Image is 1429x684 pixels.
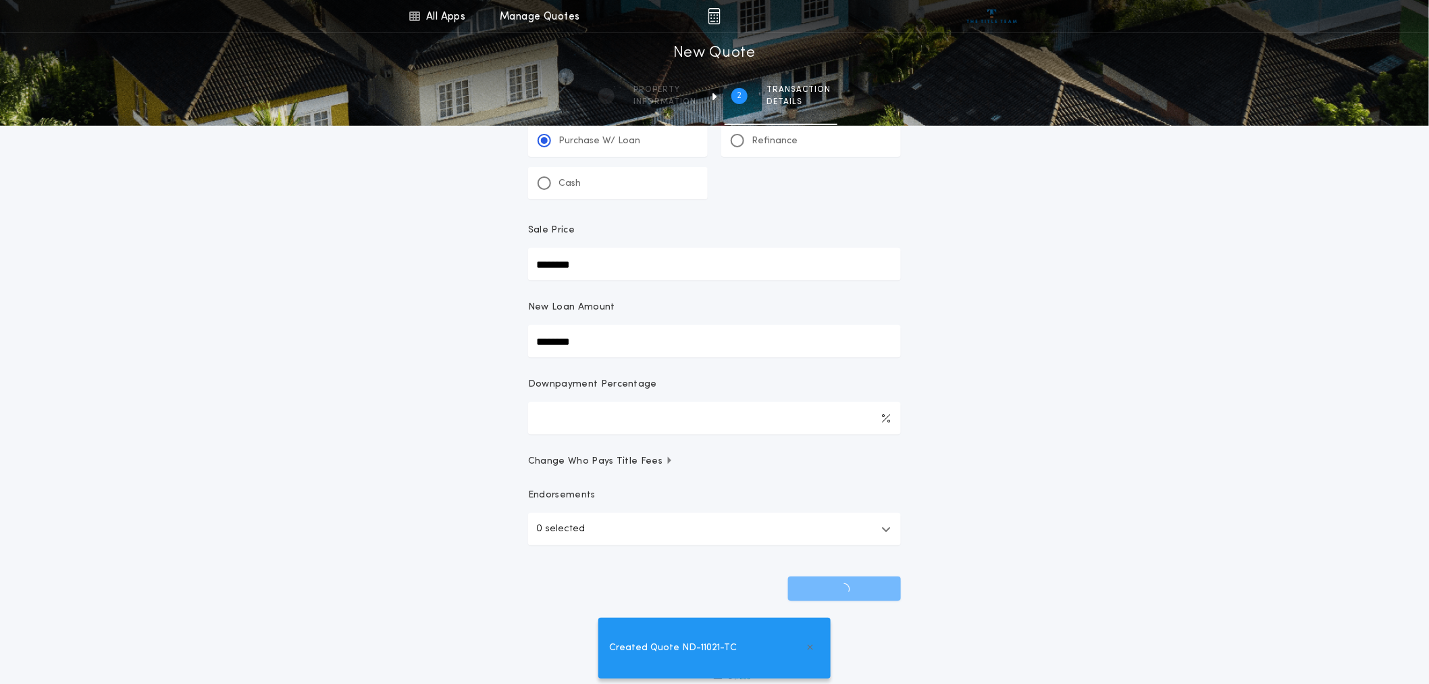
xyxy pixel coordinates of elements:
[528,325,901,358] input: New Loan Amount
[528,301,615,314] p: New Loan Amount
[967,9,1018,23] img: vs-icon
[708,8,721,24] img: img
[558,135,640,148] p: Purchase W/ Loan
[752,135,798,148] p: Refinance
[536,521,585,537] p: 0 selected
[633,84,696,95] span: Property
[673,43,756,64] h1: New Quote
[528,513,901,545] button: 0 selected
[609,641,737,656] span: Created Quote ND-11021-TC
[528,455,673,468] span: Change Who Pays Title Fees
[767,84,831,95] span: Transaction
[737,91,742,101] h2: 2
[528,378,657,391] p: Downpayment Percentage
[633,97,696,107] span: information
[558,177,581,191] p: Cash
[767,97,831,107] span: details
[528,224,575,237] p: Sale Price
[528,489,901,502] p: Endorsements
[528,402,901,435] input: Downpayment Percentage
[528,248,901,280] input: Sale Price
[528,455,901,468] button: Change Who Pays Title Fees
